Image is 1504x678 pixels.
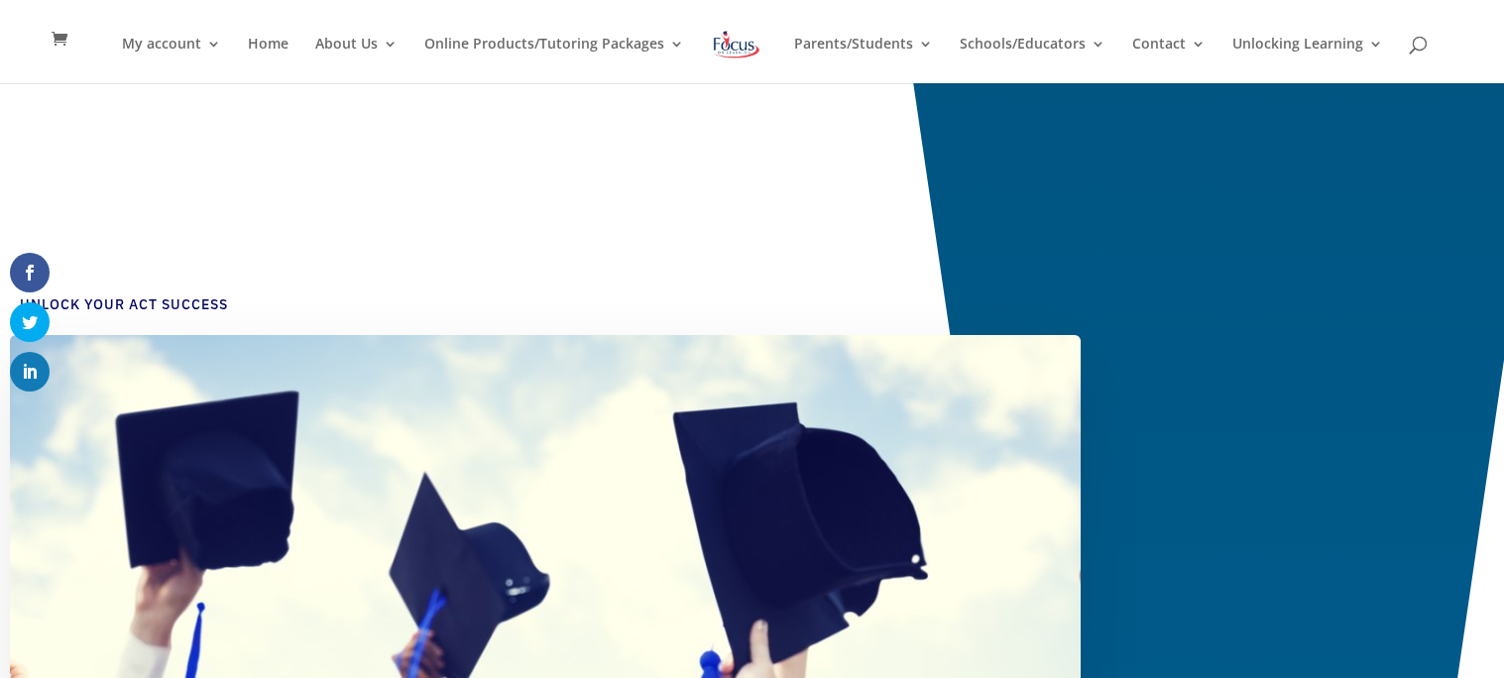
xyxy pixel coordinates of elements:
a: Home [248,37,289,83]
h4: Unlock Your ACT Success [20,295,1051,325]
a: Parents/Students [794,37,933,83]
img: Focus on Learning [711,27,762,62]
a: Schools/Educators [960,37,1105,83]
a: My account [122,37,221,83]
a: Unlocking Learning [1232,37,1383,83]
a: Contact [1132,37,1206,83]
a: Online Products/Tutoring Packages [424,37,684,83]
a: About Us [315,37,398,83]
